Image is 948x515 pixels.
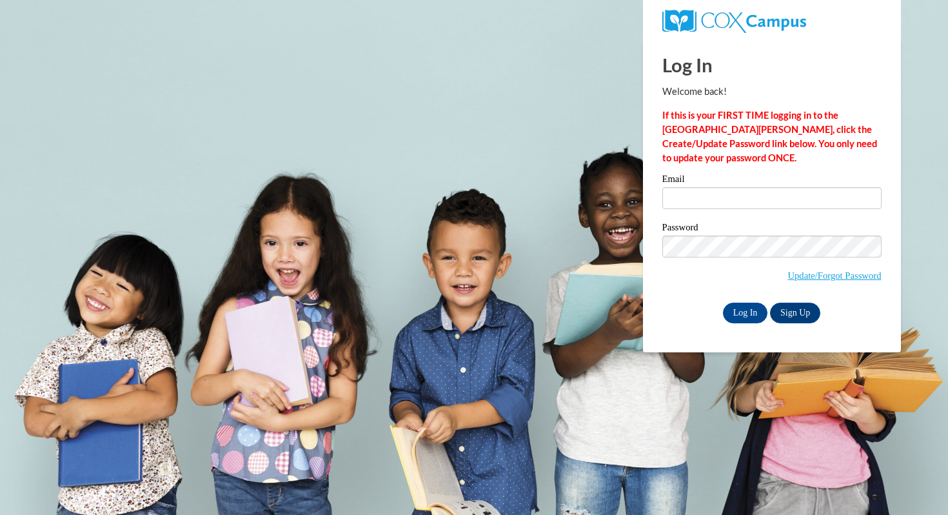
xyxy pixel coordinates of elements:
[723,303,768,323] input: Log In
[662,15,806,26] a: COX Campus
[770,303,820,323] a: Sign Up
[662,110,877,163] strong: If this is your FIRST TIME logging in to the [GEOGRAPHIC_DATA][PERSON_NAME], click the Create/Upd...
[662,223,882,236] label: Password
[662,174,882,187] label: Email
[662,10,806,33] img: COX Campus
[662,85,882,99] p: Welcome back!
[662,52,882,78] h1: Log In
[787,270,881,281] a: Update/Forgot Password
